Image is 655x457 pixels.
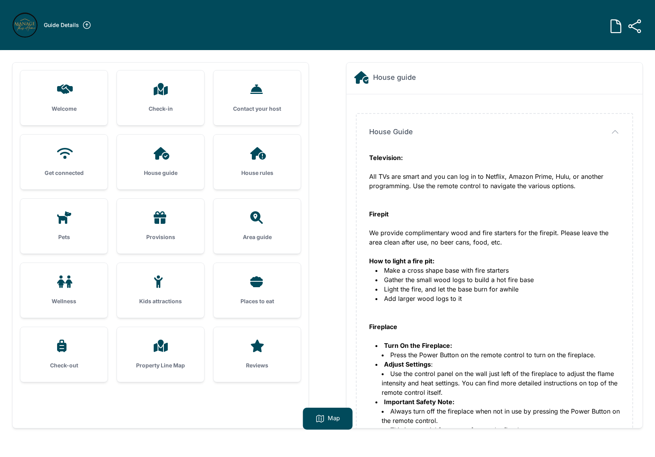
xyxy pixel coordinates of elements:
[384,398,454,406] strong: Important Safety Note:
[214,70,301,125] a: Contact your host
[117,327,204,382] a: Property Line Map
[382,350,620,360] li: Press the Power Button on the remote control to turn on the fireplace.
[369,153,620,266] div: All TVs are smart and you can log in to Netflix, Amazon Prime, Hulu, or another programming. Use ...
[20,135,108,189] a: Get connected
[20,199,108,254] a: Pets
[129,105,192,113] h3: Check-in
[375,284,620,294] li: Light the fire, and let the base burn for awhile
[33,233,95,241] h3: Pets
[20,263,108,318] a: Wellness
[375,294,620,303] li: Add larger wood logs to it
[33,362,95,369] h3: Check-out
[13,13,38,38] img: r2mnu3j99m3qckd0w7t99gb186jo
[129,297,192,305] h3: Kids attractions
[373,72,416,83] h2: House guide
[375,266,620,275] li: Make a cross shape base with fire starters
[129,169,192,177] h3: House guide
[117,263,204,318] a: Kids attractions
[214,135,301,189] a: House rules
[226,362,288,369] h3: Reviews
[384,342,452,349] strong: Turn On the Fireplace:
[33,105,95,113] h3: Welcome
[369,126,413,137] span: House Guide
[369,126,620,137] button: House Guide
[214,199,301,254] a: Area guide
[33,169,95,177] h3: Get connected
[382,425,620,435] li: This is essential for your safety as the fireplace operates on propane.
[214,327,301,382] a: Reviews
[44,21,79,29] h3: Guide Details
[375,275,620,284] li: Gather the small wood logs to build a hot fire base
[20,70,108,125] a: Welcome
[384,360,431,368] strong: Adjust Settings
[226,169,288,177] h3: House rules
[214,263,301,318] a: Places to eat
[369,154,403,162] strong: Television:
[382,369,620,397] li: Use the control panel on the wall just left of the fireplace to adjust the flame intensity and he...
[382,407,620,425] li: Always turn off the fireplace when not in use by pressing the Power Button on the remote control.
[129,362,192,369] h3: Property Line Map
[328,414,340,423] p: Map
[117,70,204,125] a: Check-in
[226,105,288,113] h3: Contact your host
[20,327,108,382] a: Check-out
[117,135,204,189] a: House guide
[226,233,288,241] h3: Area guide
[369,323,397,331] strong: Fireplace
[44,20,92,30] a: Guide Details
[369,210,389,218] strong: Firepit
[226,297,288,305] h3: Places to eat
[375,360,620,397] li: :
[117,199,204,254] a: Provisions
[33,297,95,305] h3: Wellness
[129,233,192,241] h3: Provisions
[369,257,434,265] strong: How to light a fire pit:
